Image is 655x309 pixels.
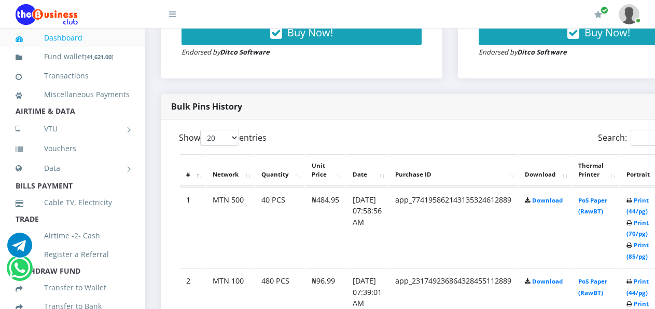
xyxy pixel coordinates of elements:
a: Dashboard [16,26,130,50]
a: Vouchers [16,137,130,160]
td: MTN 500 [206,187,254,268]
select: Showentries [200,130,239,146]
th: Date: activate to sort column ascending [346,154,388,186]
td: 1 [180,187,205,268]
td: 40 PCS [255,187,304,268]
label: Show entries [179,130,267,146]
img: User [619,4,639,24]
a: PoS Paper (RawBT) [578,277,607,297]
a: Miscellaneous Payments [16,83,130,106]
a: VTU [16,116,130,142]
th: Quantity: activate to sort column ascending [255,154,304,186]
button: Buy Now! [182,20,422,45]
a: Cable TV, Electricity [16,191,130,214]
i: Renew/Upgrade Subscription [594,10,602,19]
a: Register a Referral [16,243,130,266]
th: Download: activate to sort column ascending [519,154,571,186]
img: Logo [16,4,78,25]
a: PoS Paper (RawBT) [578,196,607,216]
small: [ ] [85,53,114,61]
span: Buy Now! [584,25,630,39]
a: Chat for support [7,240,32,258]
small: Endorsed by [479,47,567,57]
span: Buy Now! [287,25,333,39]
a: Print (85/pg) [626,241,649,260]
a: Print (44/pg) [626,277,649,297]
th: Purchase ID: activate to sort column ascending [389,154,518,186]
a: Print (70/pg) [626,219,649,238]
a: Transfer to Wallet [16,276,130,300]
a: Transactions [16,64,130,88]
th: #: activate to sort column descending [180,154,205,186]
b: 41,621.00 [87,53,112,61]
a: Download [532,196,563,204]
strong: Ditco Software [517,47,567,57]
a: Data [16,155,130,181]
td: [DATE] 07:58:56 AM [346,187,388,268]
strong: Ditco Software [220,47,270,57]
th: Unit Price: activate to sort column ascending [305,154,345,186]
a: Airtime -2- Cash [16,224,130,248]
th: Network: activate to sort column ascending [206,154,254,186]
small: Endorsed by [182,47,270,57]
td: app_774195862143135324612889 [389,187,518,268]
td: ₦484.95 [305,187,345,268]
a: Download [532,277,563,285]
a: Fund wallet[41,621.00] [16,45,130,69]
a: Print (44/pg) [626,196,649,216]
strong: Bulk Pins History [171,101,242,112]
span: Renew/Upgrade Subscription [601,6,608,14]
a: Chat for support [9,263,30,280]
th: Thermal Printer: activate to sort column ascending [572,154,619,186]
